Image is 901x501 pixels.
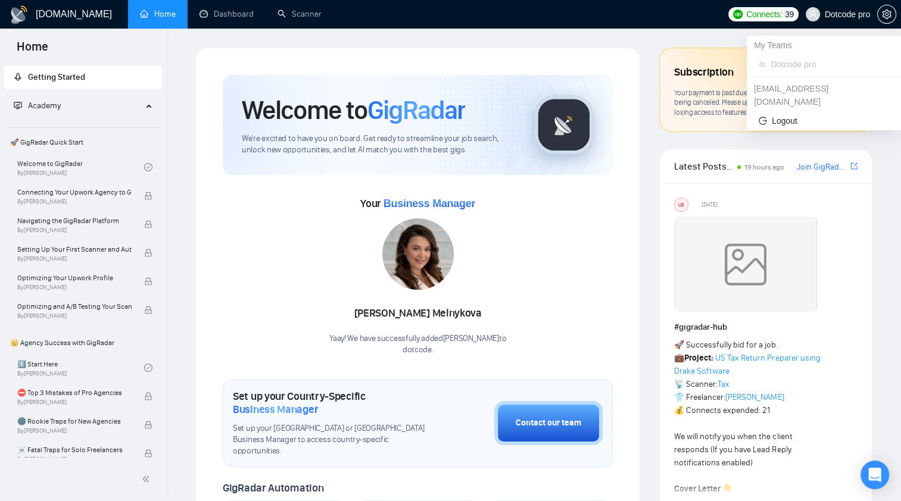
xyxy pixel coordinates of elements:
[17,399,132,406] span: By [PERSON_NAME]
[384,198,475,209] span: Business Manager
[674,353,820,376] a: US Tax Return Preparer using Drake Software
[733,10,743,19] img: upwork-logo.png
[809,10,817,18] span: user
[516,417,581,430] div: Contact our team
[144,392,152,400] span: lock
[878,10,896,19] span: setting
[674,62,733,83] span: Subscription
[759,114,889,127] span: Logout
[144,220,152,228] span: lock
[329,345,506,356] p: dotcode .
[140,9,176,19] a: homeHome
[367,94,465,126] span: GigRadar
[771,58,889,71] span: Dotcode pro
[877,5,896,24] button: setting
[5,130,161,154] span: 🚀 GigRadar Quick Start
[278,9,322,19] a: searchScanner
[4,65,162,89] li: Getting Started
[7,38,58,63] span: Home
[718,379,729,389] a: Tax
[144,306,152,314] span: lock
[759,61,766,68] span: team
[877,10,896,19] a: setting
[17,427,132,434] span: By [PERSON_NAME]
[28,101,61,111] span: Academy
[223,481,323,494] span: GigRadar Automation
[674,88,853,117] span: Your payment is past due, and your subscription is at risk of being canceled. Please update your ...
[861,461,889,489] div: Open Intercom Messenger
[360,197,475,210] span: Your
[725,392,784,402] a: [PERSON_NAME]
[17,415,132,427] span: 🌚 Rookie Traps for New Agencies
[17,355,144,381] a: 1️⃣ Start HereBy[PERSON_NAME]
[534,95,594,155] img: gigradar-logo.png
[17,198,132,205] span: By [PERSON_NAME]
[674,484,732,494] strong: Cover Letter 👇
[199,9,254,19] a: dashboardDashboard
[747,36,901,55] div: My Teams
[142,473,154,485] span: double-left
[17,312,132,320] span: By [PERSON_NAME]
[233,423,435,457] span: Set up your [GEOGRAPHIC_DATA] or [GEOGRAPHIC_DATA] Business Manager to access country-specific op...
[144,364,152,372] span: check-circle
[329,333,506,356] div: Yaay! We have successfully added [PERSON_NAME] to
[144,421,152,429] span: lock
[785,8,794,21] span: 39
[17,154,144,180] a: Welcome to GigRadarBy[PERSON_NAME]
[702,199,718,210] span: [DATE]
[17,284,132,291] span: By [PERSON_NAME]
[17,227,132,234] span: By [PERSON_NAME]
[17,300,132,312] span: Optimizing and A/B Testing Your Scanner for Better Results
[14,101,61,111] span: Academy
[796,161,848,174] a: Join GigRadar Slack Community
[14,101,22,109] span: fund-projection-screen
[17,272,132,284] span: Optimizing Your Upwork Profile
[759,117,767,125] span: logout
[17,186,132,198] span: Connecting Your Upwork Agency to GigRadar
[382,218,454,290] img: 1686179448137-79.jpg
[747,79,901,111] div: tetiana.trostinska@dotcode.pro
[850,161,858,171] span: export
[17,243,132,255] span: Setting Up Your First Scanner and Auto-Bidder
[242,94,465,126] h1: Welcome to
[17,387,132,399] span: ⛔ Top 3 Mistakes of Pro Agencies
[144,192,152,200] span: lock
[242,133,515,156] span: We're excited to have you on board. Get ready to streamline your job search, unlock new opportuni...
[144,163,152,171] span: check-circle
[144,277,152,286] span: lock
[674,217,817,312] img: weqQh+iSagEgQAAAABJRU5ErkJggg==
[144,449,152,458] span: lock
[746,8,782,21] span: Connects:
[329,303,506,324] div: [PERSON_NAME] Melnykova
[28,72,85,82] span: Getting Started
[233,403,318,416] span: Business Manager
[14,73,22,81] span: rocket
[674,159,734,174] span: Latest Posts from the GigRadar Community
[675,198,688,211] div: US
[494,401,603,445] button: Contact our team
[674,321,858,334] h1: # gigradar-hub
[17,215,132,227] span: Navigating the GigRadar Platform
[17,456,132,463] span: By [PERSON_NAME]
[233,390,435,416] h1: Set up your Country-Specific
[17,255,132,262] span: By [PERSON_NAME]
[850,161,858,172] a: export
[17,444,132,456] span: ☠️ Fatal Traps for Solo Freelancers
[5,331,161,355] span: 👑 Agency Success with GigRadar
[684,353,713,363] strong: Project:
[10,5,29,24] img: logo
[744,163,784,171] span: 19 hours ago
[144,249,152,257] span: lock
